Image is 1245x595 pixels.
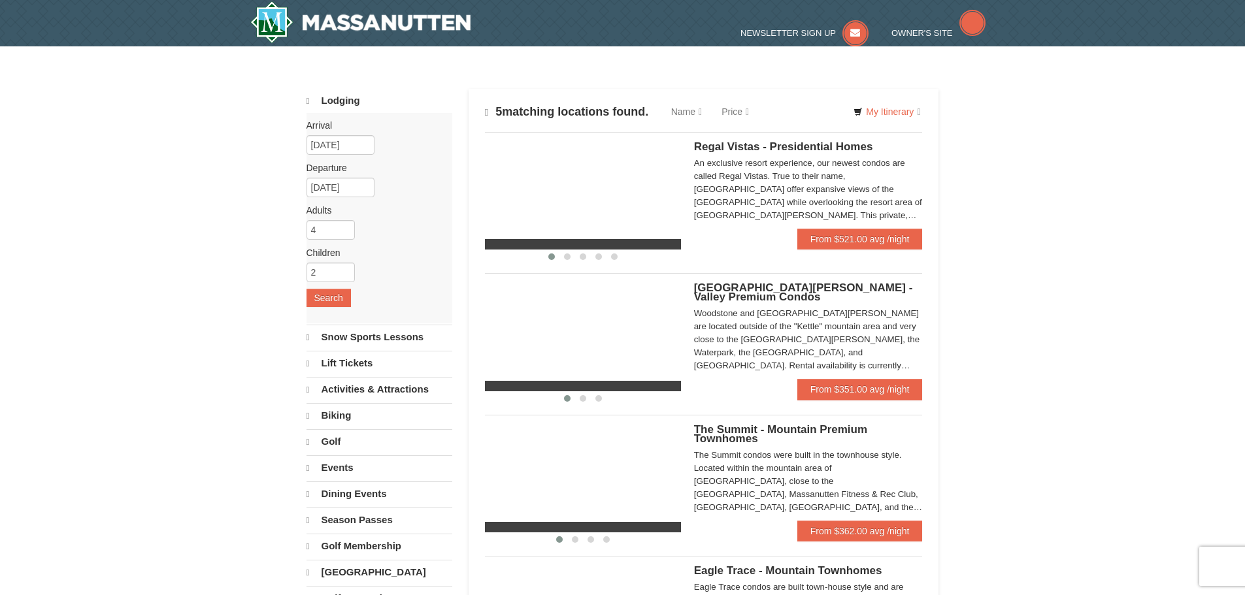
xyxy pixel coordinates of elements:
a: Lift Tickets [307,351,452,376]
img: Massanutten Resort Logo [250,1,471,43]
a: Events [307,455,452,480]
span: Regal Vistas - Presidential Homes [694,140,873,153]
a: Newsletter Sign Up [740,28,869,38]
span: Eagle Trace - Mountain Townhomes [694,564,882,577]
label: Adults [307,204,442,217]
div: An exclusive resort experience, our newest condos are called Regal Vistas. True to their name, [G... [694,157,923,222]
span: [GEOGRAPHIC_DATA][PERSON_NAME] - Valley Premium Condos [694,281,913,303]
a: Massanutten Resort [250,1,471,43]
a: From $521.00 avg /night [797,229,923,249]
a: [GEOGRAPHIC_DATA] [307,560,452,585]
a: Lodging [307,89,452,113]
a: Name [661,99,712,125]
a: Dining Events [307,481,452,506]
a: My Itinerary [845,102,929,121]
label: Children [307,246,442,259]
a: Price [712,99,759,125]
label: Departure [307,161,442,174]
span: Owner's Site [891,28,953,38]
a: From $351.00 avg /night [797,379,923,400]
span: The Summit - Mountain Premium Townhomes [694,423,867,445]
div: Woodstone and [GEOGRAPHIC_DATA][PERSON_NAME] are located outside of the "Kettle" mountain area an... [694,307,923,372]
a: Season Passes [307,507,452,532]
a: Activities & Attractions [307,377,452,402]
a: Golf [307,429,452,454]
a: From $362.00 avg /night [797,521,923,541]
a: Biking [307,403,452,428]
a: Owner's Site [891,28,986,38]
a: Snow Sports Lessons [307,325,452,349]
span: Newsletter Sign Up [740,28,836,38]
a: Golf Membership [307,534,452,558]
div: The Summit condos were built in the townhouse style. Located within the mountain area of [GEOGRAP... [694,449,923,514]
label: Arrival [307,119,442,132]
button: Search [307,289,351,307]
